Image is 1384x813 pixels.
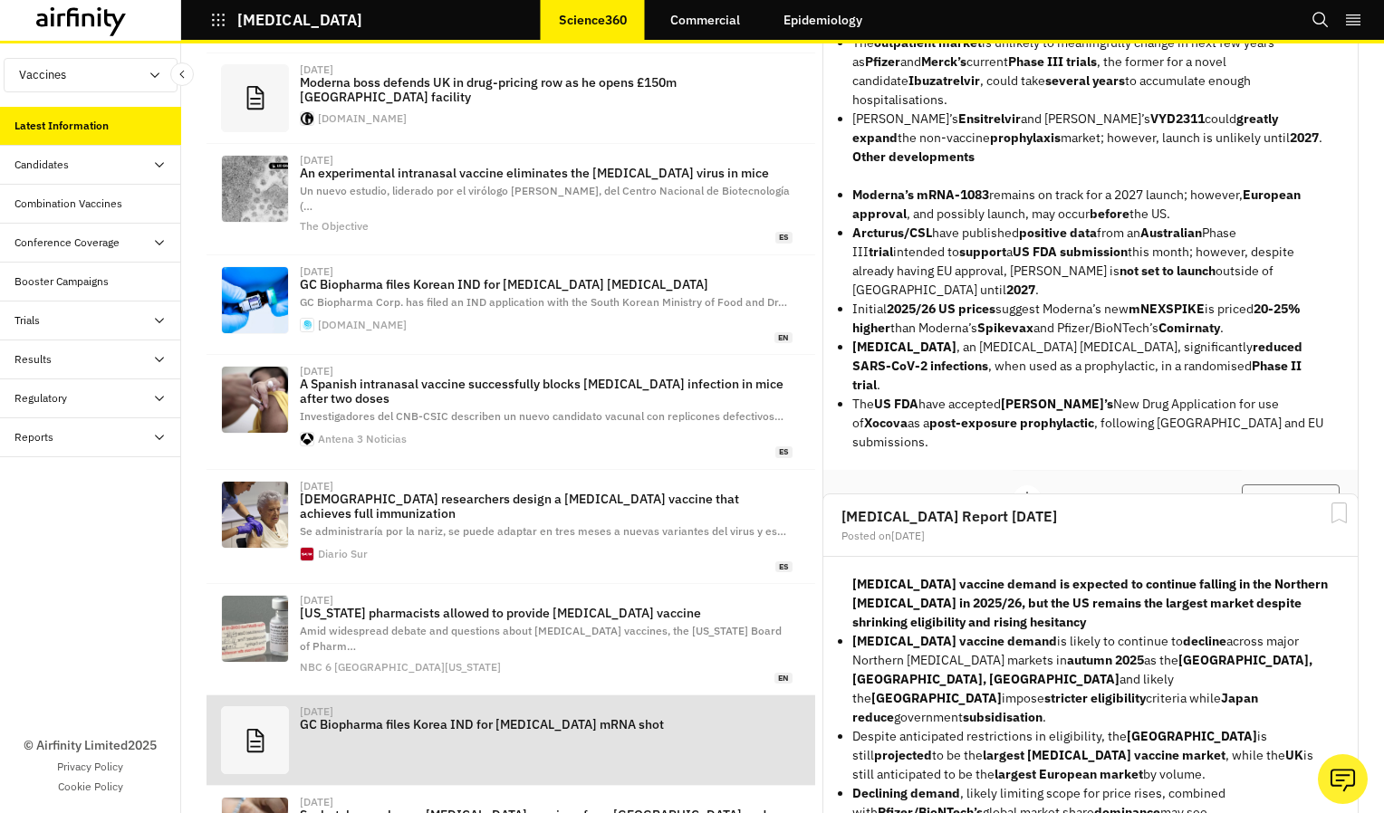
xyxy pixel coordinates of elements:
[300,706,333,717] div: [DATE]
[852,186,1329,224] p: remains on track for a 2027 launch; however, , and possibly launch, may occur the US.
[775,446,793,458] span: es
[774,673,793,684] span: en
[300,277,793,292] p: GC Biopharma files Korean IND for [MEDICAL_DATA] [MEDICAL_DATA]
[841,509,1340,523] h2: [MEDICAL_DATA] Report [DATE]
[1067,652,1144,668] strong: autumn 2025
[1312,5,1330,35] button: Search
[300,595,333,606] div: [DATE]
[852,300,1329,338] p: Initial suggest Moderna’s new is priced than Moderna’s and Pfizer/BioNTech’s .
[14,196,122,212] div: Combination Vaccines
[207,584,815,695] a: [DATE][US_STATE] pharmacists allowed to provide [MEDICAL_DATA] vaccineAmid widespread debate and ...
[14,273,109,290] div: Booster Campaigns
[921,53,966,70] strong: Merck’s
[300,606,793,620] p: [US_STATE] pharmacists allowed to provide [MEDICAL_DATA] vaccine
[852,148,975,165] strong: Other developments
[874,747,932,763] strong: projected
[1045,72,1125,89] strong: several years
[1285,747,1303,763] strong: UK
[170,62,194,86] button: Close Sidebar
[318,434,407,445] div: Antena 3 Noticias
[869,244,893,260] strong: trial
[1328,502,1350,524] svg: Bookmark Report
[318,113,407,124] div: [DOMAIN_NAME]
[24,736,157,755] p: © Airfinity Limited 2025
[300,155,333,166] div: [DATE]
[1006,282,1035,298] strong: 2027
[14,118,109,134] div: Latest Information
[852,576,1328,630] strong: [MEDICAL_DATA] vaccine demand is expected to continue falling in the Northern [MEDICAL_DATA] in 2...
[300,166,793,180] p: An experimental intranasal vaccine eliminates the [MEDICAL_DATA] virus in mice
[300,377,793,406] p: A Spanish intranasal vaccine successfully blocks [MEDICAL_DATA] infection in mice after two doses
[207,144,815,255] a: [DATE]An experimental intranasal vaccine eliminates the [MEDICAL_DATA] virus in miceUn nuevo estu...
[222,367,288,433] img: foto-archivo-administracion-vacuna_69.jpg
[300,221,369,232] div: The Objective
[852,338,1329,395] p: , an [MEDICAL_DATA] [MEDICAL_DATA], significantly , when used as a prophylactic, in a randomised .
[559,13,627,27] p: Science360
[1150,110,1205,127] strong: VYD2311
[1008,53,1097,70] strong: Phase III trials
[852,225,932,241] strong: Arcturus/CSL
[929,415,1094,431] strong: post-exposure prophylactic
[301,319,313,331] img: apple-touch-icon.png
[774,332,793,344] span: en
[300,184,790,213] span: Un nuevo estudio, liderado por el virólogo [PERSON_NAME], del Centro Nacional de Biotecnología ( …
[852,187,989,203] strong: Moderna’s mRNA-1083
[300,492,793,521] p: [DEMOGRAPHIC_DATA] researchers design a [MEDICAL_DATA] vaccine that achieves full immunization
[207,470,815,584] a: [DATE][DEMOGRAPHIC_DATA] researchers design a [MEDICAL_DATA] vaccine that achieves full immunizat...
[14,429,53,445] div: Reports
[1044,690,1146,706] strong: stricter eligibility
[300,295,787,309] span: GC Biopharma Corp. has filed an IND application with the South Korean Ministry of Food and Dr …
[210,5,362,35] button: [MEDICAL_DATA]
[1129,301,1205,317] strong: mNEXSPIKE
[963,709,1043,725] strong: subsidisation
[300,409,783,423] span: Investigadores del CNB-CSIC describen un nuevo candidato vacunal con replicones defectivos …
[852,727,1329,784] p: Despite anticipated restrictions in eligibility, the is still to be the , while the is still anti...
[852,110,1329,148] p: [PERSON_NAME]’s and [PERSON_NAME]’s could the non-vaccine market; however, launch is unlikely unt...
[300,64,333,75] div: [DATE]
[14,312,40,329] div: Trials
[990,129,1061,146] strong: prophylaxis
[852,632,1329,727] li: is likely to continue to across major Northern [MEDICAL_DATA] markets in as the and likely the im...
[852,633,1057,649] strong: [MEDICAL_DATA] vaccine demand
[1013,244,1128,260] strong: US FDA submission
[222,482,288,548] img: efe-kt7-U2303100596033SCE-1200x840@RC.jpg
[301,548,313,560] img: android-chrome-192x192.png
[852,224,1329,300] p: have published from an Phase III intended to a this month; however, despite already having EU app...
[222,596,288,662] img: COVID-Vaccine-1.jpg
[887,301,995,317] strong: 2025/26 US prices
[14,157,69,173] div: Candidates
[852,33,1329,110] p: The is unlikely to meaningfully change in next few years as and current , the former for a novel ...
[14,234,120,251] div: Conference Coverage
[300,797,333,808] div: [DATE]
[222,156,288,222] img: Una-vacuna-intranasal-experimental-elimina-el-virus-de-la-covid-19-en-ratones-LEE-gratis.jpg
[983,747,1225,763] strong: largest [MEDICAL_DATA] vaccine market
[207,695,815,786] a: [DATE]GC Biopharma files Korea IND for [MEDICAL_DATA] mRNA shot
[977,320,1033,336] strong: Spikevax
[300,624,782,653] span: Amid widespread debate and questions about [MEDICAL_DATA] vaccines, the [US_STATE] Board of Pharm …
[841,531,1340,541] div: Posted on [DATE]
[4,58,178,92] button: Vaccines
[775,561,793,573] span: es
[207,255,815,355] a: [DATE]GC Biopharma files Korean IND for [MEDICAL_DATA] [MEDICAL_DATA]GC Biopharma Corp. has filed...
[300,481,333,492] div: [DATE]
[874,396,918,412] strong: US FDA
[852,395,1329,452] p: The have accepted New Drug Application for use of as a , following [GEOGRAPHIC_DATA] and EU submi...
[908,72,980,89] strong: Ibuzatrelvir
[207,355,815,469] a: [DATE]A Spanish intranasal vaccine successfully blocks [MEDICAL_DATA] infection in mice after two...
[301,433,313,445] img: apple-touch-icon-180x180.png
[300,662,501,673] div: NBC 6 [GEOGRAPHIC_DATA][US_STATE]
[1120,263,1216,279] strong: not set to launch
[300,717,793,732] p: GC Biopharma files Korea IND for [MEDICAL_DATA] mRNA shot
[57,759,123,775] a: Privacy Policy
[1183,633,1226,649] strong: decline
[222,267,288,333] img: Gloved-hands-holding-mRNA-vaccine-vial.jpg
[852,785,960,801] strong: Declining demand
[300,266,333,277] div: [DATE]
[959,244,1006,260] strong: support
[14,351,52,368] div: Results
[301,112,313,125] img: favicon.ico
[1019,225,1097,241] strong: positive data
[852,339,956,355] strong: [MEDICAL_DATA]
[300,75,793,104] p: Moderna boss defends UK in drug-pricing row as he opens £150m [GEOGRAPHIC_DATA] facility
[300,366,333,377] div: [DATE]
